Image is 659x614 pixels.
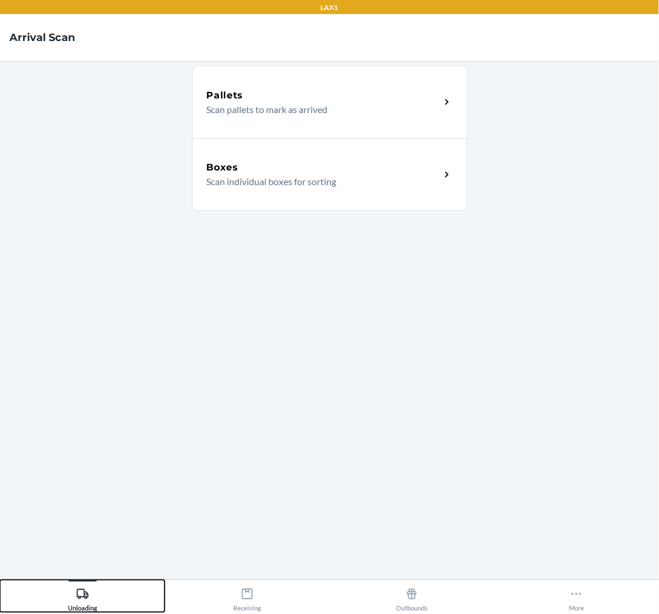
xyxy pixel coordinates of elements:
[68,583,97,612] div: Unloading
[207,175,431,189] p: Scan individual boxes for sorting
[396,583,428,612] div: Outbounds
[207,161,239,175] h5: Boxes
[569,583,584,612] div: More
[192,66,467,138] a: PalletsScan pallets to mark as arrived
[192,138,467,211] a: BoxesScan individual boxes for sorting
[165,580,329,612] button: Receiving
[321,2,339,13] p: LAX1
[207,88,244,103] h5: Pallets
[9,30,75,45] h4: Arrival Scan
[233,583,261,612] div: Receiving
[207,103,431,117] p: Scan pallets to mark as arrived
[494,580,659,612] button: More
[330,580,494,612] button: Outbounds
